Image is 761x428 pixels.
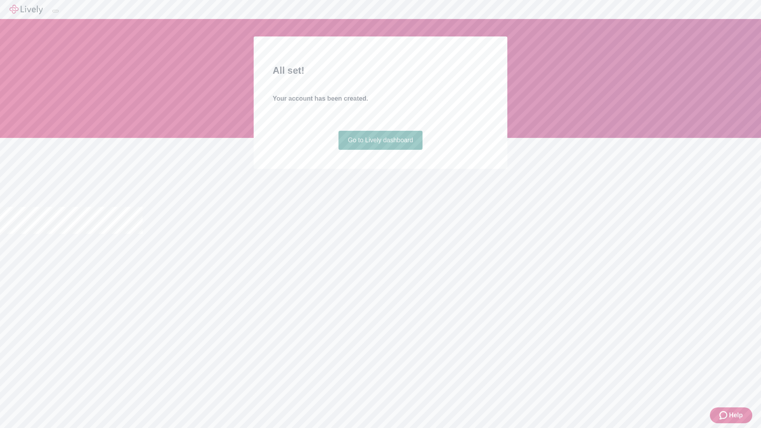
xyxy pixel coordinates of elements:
[710,407,752,423] button: Zendesk support iconHelp
[10,5,43,14] img: Lively
[719,411,729,420] svg: Zendesk support icon
[338,131,423,150] a: Go to Lively dashboard
[729,411,743,420] span: Help
[273,94,488,103] h4: Your account has been created.
[52,10,59,12] button: Log out
[273,63,488,78] h2: All set!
